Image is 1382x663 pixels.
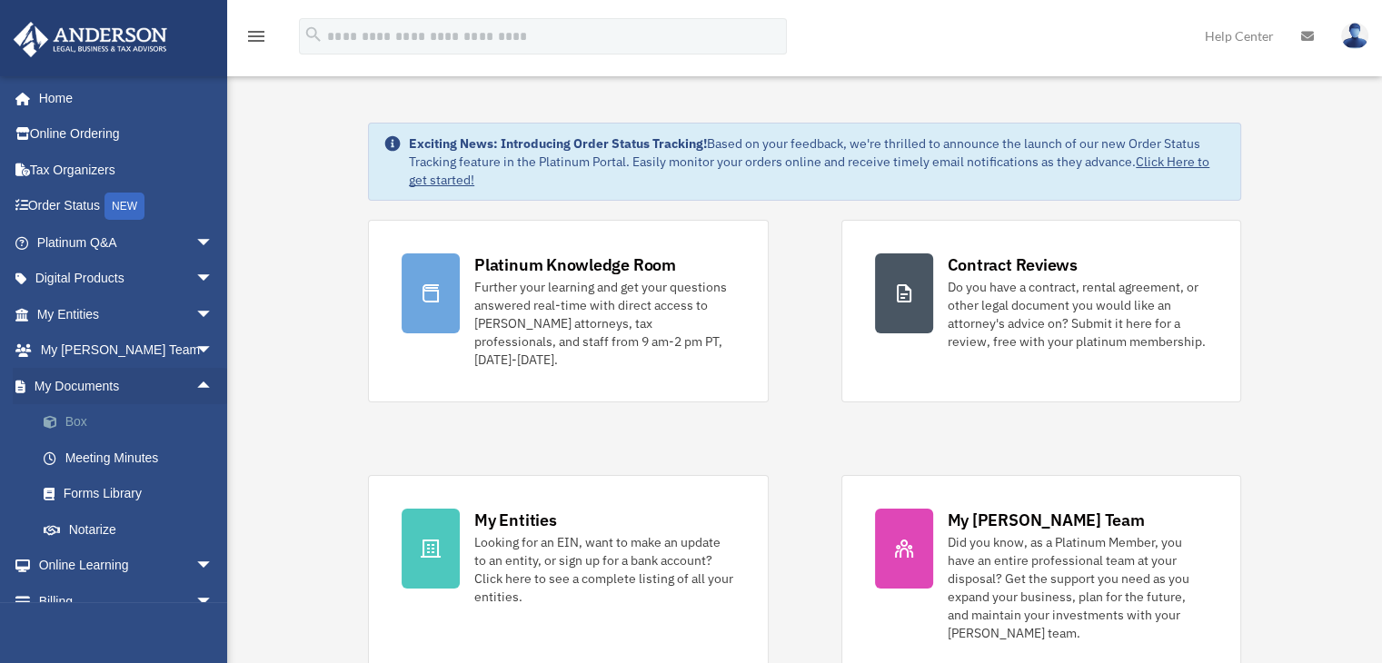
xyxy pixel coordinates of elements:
[25,511,241,548] a: Notarize
[474,533,734,606] div: Looking for an EIN, want to make an update to an entity, or sign up for a bank account? Click her...
[25,404,241,440] a: Box
[841,220,1241,402] a: Contract Reviews Do you have a contract, rental agreement, or other legal document you would like...
[368,220,768,402] a: Platinum Knowledge Room Further your learning and get your questions answered real-time with dire...
[13,296,241,332] a: My Entitiesarrow_drop_down
[13,188,241,225] a: Order StatusNEW
[245,32,267,47] a: menu
[195,583,232,620] span: arrow_drop_down
[195,368,232,405] span: arrow_drop_up
[8,22,173,57] img: Anderson Advisors Platinum Portal
[948,253,1078,276] div: Contract Reviews
[195,261,232,298] span: arrow_drop_down
[948,278,1208,351] div: Do you have a contract, rental agreement, or other legal document you would like an attorney's ad...
[13,261,241,297] a: Digital Productsarrow_drop_down
[474,278,734,369] div: Further your learning and get your questions answered real-time with direct access to [PERSON_NAM...
[409,134,1226,189] div: Based on your feedback, we're thrilled to announce the launch of our new Order Status Tracking fe...
[195,332,232,370] span: arrow_drop_down
[13,116,241,153] a: Online Ordering
[474,509,556,531] div: My Entities
[25,440,241,476] a: Meeting Minutes
[13,224,241,261] a: Platinum Q&Aarrow_drop_down
[104,193,144,220] div: NEW
[948,533,1208,642] div: Did you know, as a Platinum Member, you have an entire professional team at your disposal? Get th...
[13,583,241,619] a: Billingarrow_drop_down
[474,253,676,276] div: Platinum Knowledge Room
[13,152,241,188] a: Tax Organizers
[409,135,707,152] strong: Exciting News: Introducing Order Status Tracking!
[25,476,241,512] a: Forms Library
[1341,23,1368,49] img: User Pic
[13,80,232,116] a: Home
[195,548,232,585] span: arrow_drop_down
[13,368,241,404] a: My Documentsarrow_drop_up
[13,548,241,584] a: Online Learningarrow_drop_down
[409,153,1209,188] a: Click Here to get started!
[245,25,267,47] i: menu
[948,509,1145,531] div: My [PERSON_NAME] Team
[195,296,232,333] span: arrow_drop_down
[13,332,241,369] a: My [PERSON_NAME] Teamarrow_drop_down
[303,25,323,45] i: search
[195,224,232,262] span: arrow_drop_down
